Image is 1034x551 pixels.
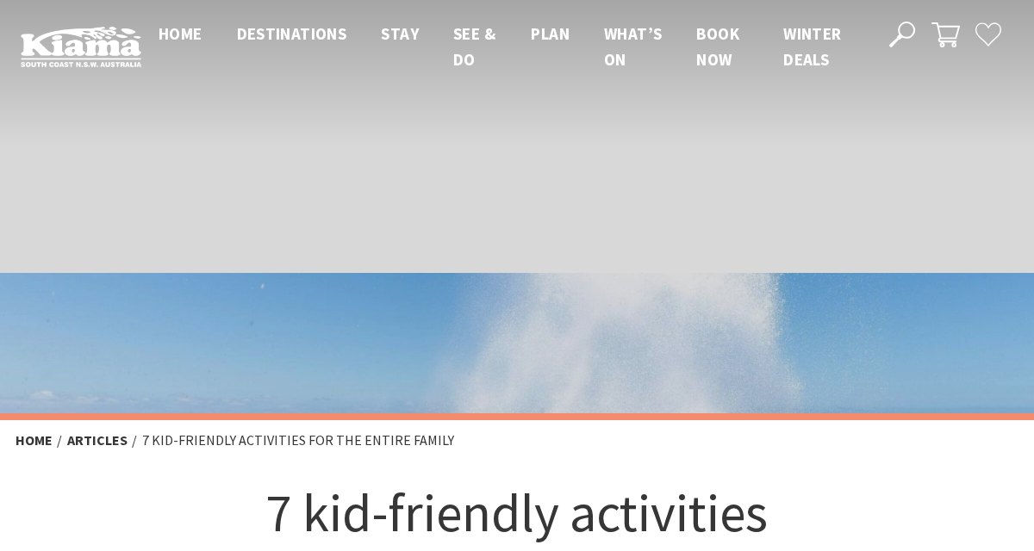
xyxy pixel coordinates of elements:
[237,23,347,44] span: Destinations
[159,23,202,44] span: Home
[141,21,869,73] nav: Main Menu
[16,431,53,449] a: Home
[142,430,454,452] li: 7 kid-friendly activities for the entire family
[783,23,841,70] span: Winter Deals
[604,23,662,70] span: What’s On
[67,431,128,449] a: Articles
[696,23,739,70] span: Book now
[531,23,570,44] span: Plan
[453,23,495,70] span: See & Do
[381,23,419,44] span: Stay
[21,26,141,67] img: Kiama Logo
